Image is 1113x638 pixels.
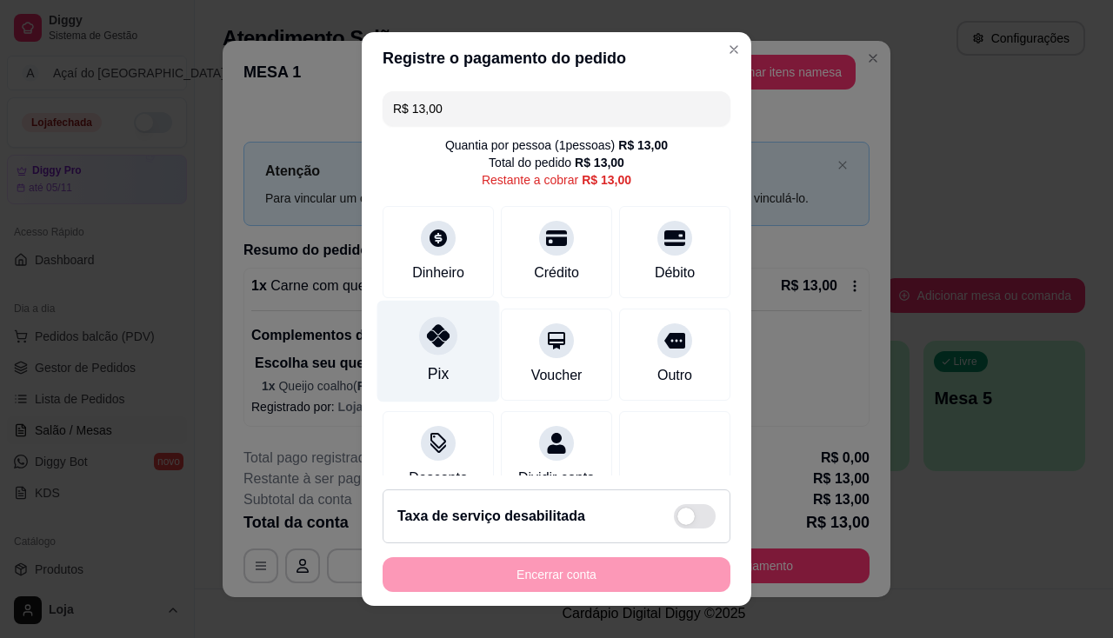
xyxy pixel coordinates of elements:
input: Ex.: hambúrguer de cordeiro [393,91,720,126]
h2: Taxa de serviço desabilitada [397,506,585,527]
div: Crédito [534,263,579,283]
div: R$ 13,00 [582,171,631,189]
div: Voucher [531,365,583,386]
div: Dividir conta [518,468,595,488]
div: Outro [657,365,692,386]
div: Quantia por pessoa ( 1 pessoas) [445,136,668,154]
div: R$ 13,00 [618,136,668,154]
div: Dinheiro [412,263,464,283]
div: R$ 13,00 [575,154,624,171]
div: Restante a cobrar [482,171,631,189]
div: Total do pedido [489,154,624,171]
button: Close [720,36,748,63]
div: Débito [655,263,695,283]
div: Pix [428,362,449,385]
header: Registre o pagamento do pedido [362,32,751,84]
div: Desconto [409,468,468,488]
